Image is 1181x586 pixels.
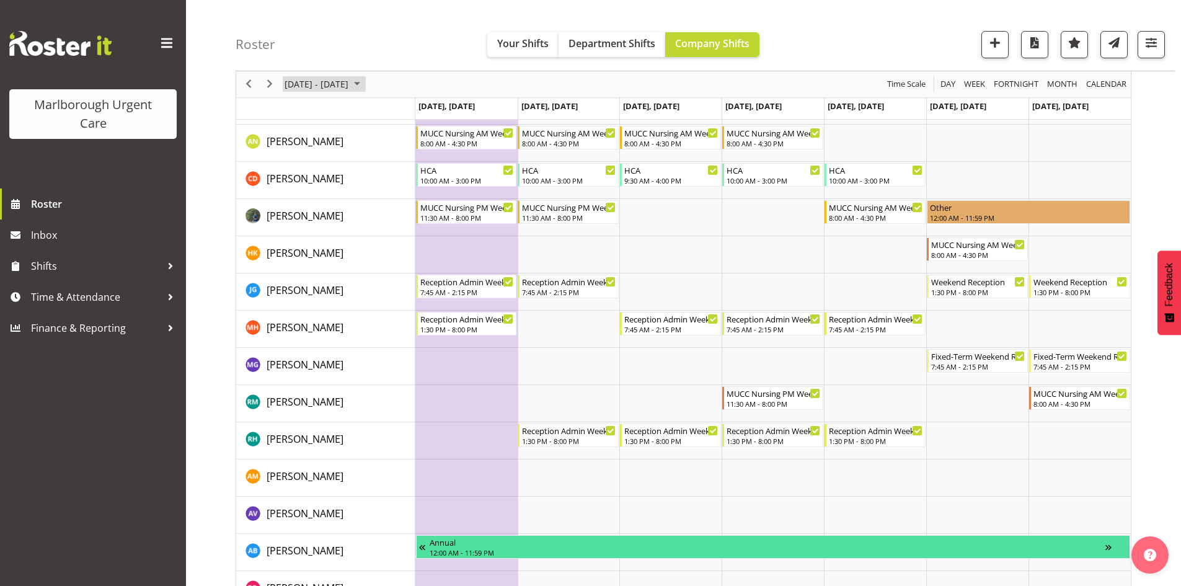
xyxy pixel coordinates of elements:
[416,275,517,298] div: Josephine Godinez"s event - Reception Admin Weekday AM Begin From Monday, November 3, 2025 at 7:4...
[236,534,415,571] td: Andrew Brooks resource
[267,320,343,335] a: [PERSON_NAME]
[420,138,514,148] div: 8:00 AM - 4:30 PM
[416,163,517,187] div: Cordelia Davies"s event - HCA Begin From Monday, November 3, 2025 at 10:00:00 AM GMT+13:00 Ends A...
[727,399,820,409] div: 11:30 AM - 8:00 PM
[22,95,164,133] div: Marlborough Urgent Care
[487,32,559,57] button: Your Shifts
[722,386,823,410] div: Rachel Murphy"s event - MUCC Nursing PM Weekday Begin From Thursday, November 6, 2025 at 11:30:00...
[624,324,718,334] div: 7:45 AM - 2:15 PM
[267,507,343,520] span: [PERSON_NAME]
[430,536,1105,548] div: Annual
[1032,100,1089,112] span: [DATE], [DATE]
[931,250,1025,260] div: 8:00 AM - 4:30 PM
[522,175,616,185] div: 10:00 AM - 3:00 PM
[727,324,820,334] div: 7:45 AM - 2:15 PM
[522,138,616,148] div: 8:00 AM - 4:30 PM
[1029,349,1130,373] div: Megan Gander"s event - Fixed-Term Weekend Reception Begin From Sunday, November 9, 2025 at 7:45:0...
[931,350,1025,362] div: Fixed-Term Weekend Reception
[267,135,343,148] span: [PERSON_NAME]
[624,313,718,325] div: Reception Admin Weekday AM
[420,164,514,176] div: HCA
[722,126,823,149] div: Alysia Newman-Woods"s event - MUCC Nursing AM Weekday Begin From Thursday, November 6, 2025 at 8:...
[620,312,721,335] div: Margret Hall"s event - Reception Admin Weekday AM Begin From Wednesday, November 5, 2025 at 7:45:...
[522,213,616,223] div: 11:30 AM - 8:00 PM
[829,164,922,176] div: HCA
[9,31,112,56] img: Rosterit website logo
[1046,77,1079,92] span: Month
[727,424,820,437] div: Reception Admin Weekday PM
[1033,362,1127,371] div: 7:45 AM - 2:15 PM
[620,126,721,149] div: Alysia Newman-Woods"s event - MUCC Nursing AM Weekday Begin From Wednesday, November 5, 2025 at 8...
[939,77,957,92] span: Day
[416,535,1130,559] div: Andrew Brooks"s event - Annual Begin From Thursday, October 16, 2025 at 12:00:00 AM GMT+13:00 End...
[31,288,161,306] span: Time & Attendance
[31,257,161,275] span: Shifts
[241,77,257,92] button: Previous
[1144,549,1156,561] img: help-xxl-2.png
[829,175,922,185] div: 10:00 AM - 3:00 PM
[420,275,514,288] div: Reception Admin Weekday AM
[267,246,343,260] span: [PERSON_NAME]
[420,213,514,223] div: 11:30 AM - 8:00 PM
[725,100,782,112] span: [DATE], [DATE]
[963,77,986,92] span: Week
[981,31,1009,58] button: Add a new shift
[624,127,718,139] div: MUCC Nursing AM Weekday
[521,100,578,112] span: [DATE], [DATE]
[522,201,616,213] div: MUCC Nursing PM Weekday
[927,200,1130,224] div: Gloria Varghese"s event - Other Begin From Saturday, November 8, 2025 at 12:00:00 AM GMT+13:00 En...
[829,201,922,213] div: MUCC Nursing AM Weekday
[236,497,415,534] td: Amber Venning-Slater resource
[267,394,343,409] a: [PERSON_NAME]
[267,209,343,223] span: [PERSON_NAME]
[624,138,718,148] div: 8:00 AM - 4:30 PM
[829,313,922,325] div: Reception Admin Weekday AM
[267,171,343,186] a: [PERSON_NAME]
[267,469,343,483] span: [PERSON_NAME]
[620,424,721,447] div: Rochelle Harris"s event - Reception Admin Weekday PM Begin From Wednesday, November 5, 2025 at 1:...
[559,32,665,57] button: Department Shifts
[522,424,616,437] div: Reception Admin Weekday PM
[1157,251,1181,335] button: Feedback - Show survey
[420,201,514,213] div: MUCC Nursing PM Weekday
[727,175,820,185] div: 10:00 AM - 3:00 PM
[825,163,926,187] div: Cordelia Davies"s event - HCA Begin From Friday, November 7, 2025 at 10:00:00 AM GMT+13:00 Ends A...
[1029,275,1130,298] div: Josephine Godinez"s event - Weekend Reception Begin From Sunday, November 9, 2025 at 1:30:00 PM G...
[518,126,619,149] div: Alysia Newman-Woods"s event - MUCC Nursing AM Weekday Begin From Tuesday, November 4, 2025 at 8:0...
[722,424,823,447] div: Rochelle Harris"s event - Reception Admin Weekday PM Begin From Thursday, November 6, 2025 at 1:3...
[267,283,343,298] a: [PERSON_NAME]
[416,200,517,224] div: Gloria Varghese"s event - MUCC Nursing PM Weekday Begin From Monday, November 3, 2025 at 11:30:00...
[927,238,1028,261] div: Hayley Keown"s event - MUCC Nursing AM Weekends Begin From Saturday, November 8, 2025 at 8:00:00 ...
[727,436,820,446] div: 1:30 PM - 8:00 PM
[236,311,415,348] td: Margret Hall resource
[267,358,343,371] span: [PERSON_NAME]
[236,459,415,497] td: Alexandra Madigan resource
[280,71,368,97] div: November 03 - 09, 2025
[1138,31,1165,58] button: Filter Shifts
[236,125,415,162] td: Alysia Newman-Woods resource
[236,422,415,459] td: Rochelle Harris resource
[236,236,415,273] td: Hayley Keown resource
[236,162,415,199] td: Cordelia Davies resource
[1085,77,1128,92] span: calendar
[283,77,350,92] span: [DATE] - [DATE]
[1033,287,1127,297] div: 1:30 PM - 8:00 PM
[416,126,517,149] div: Alysia Newman-Woods"s event - MUCC Nursing AM Weekday Begin From Monday, November 3, 2025 at 8:00...
[267,208,343,223] a: [PERSON_NAME]
[283,77,366,92] button: November 2025
[624,164,718,176] div: HCA
[418,100,475,112] span: [DATE], [DATE]
[624,424,718,437] div: Reception Admin Weekday PM
[624,175,718,185] div: 9:30 AM - 4:00 PM
[518,163,619,187] div: Cordelia Davies"s event - HCA Begin From Tuesday, November 4, 2025 at 10:00:00 AM GMT+13:00 Ends ...
[1033,387,1127,399] div: MUCC Nursing AM Weekends
[1061,31,1088,58] button: Highlight an important date within the roster.
[927,275,1028,298] div: Josephine Godinez"s event - Weekend Reception Begin From Saturday, November 8, 2025 at 1:30:00 PM...
[518,200,619,224] div: Gloria Varghese"s event - MUCC Nursing PM Weekday Begin From Tuesday, November 4, 2025 at 11:30:0...
[931,275,1025,288] div: Weekend Reception
[1029,386,1130,410] div: Rachel Murphy"s event - MUCC Nursing AM Weekends Begin From Sunday, November 9, 2025 at 8:00:00 A...
[620,163,721,187] div: Cordelia Davies"s event - HCA Begin From Wednesday, November 5, 2025 at 9:30:00 AM GMT+13:00 Ends...
[992,77,1041,92] button: Fortnight
[262,77,278,92] button: Next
